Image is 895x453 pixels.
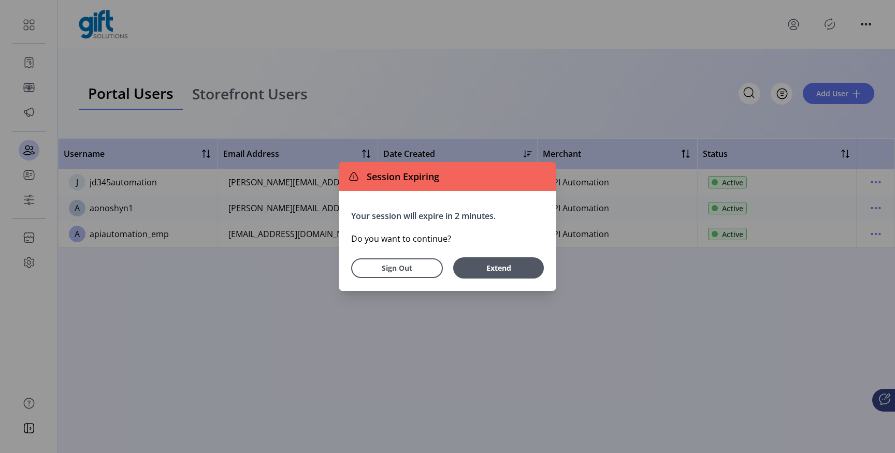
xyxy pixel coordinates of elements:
button: Extend [453,257,544,279]
span: Sign Out [365,262,429,273]
span: Extend [458,262,539,273]
p: Do you want to continue? [351,232,544,245]
span: Session Expiring [363,170,439,184]
button: Sign Out [351,258,443,278]
p: Your session will expire in 2 minutes. [351,210,544,222]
